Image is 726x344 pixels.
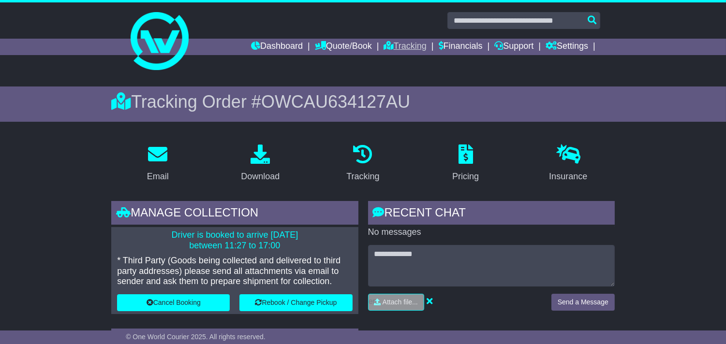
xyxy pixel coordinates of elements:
[368,227,615,238] p: No messages
[111,201,358,227] div: Manage collection
[126,333,266,341] span: © One World Courier 2025. All rights reserved.
[546,39,588,55] a: Settings
[239,294,352,311] button: Rebook / Change Pickup
[117,294,230,311] button: Cancel Booking
[241,170,280,183] div: Download
[117,256,352,287] p: * Third Party (Goods being collected and delivered to third party addresses) please send all atta...
[346,170,379,183] div: Tracking
[340,141,385,186] a: Tracking
[384,39,427,55] a: Tracking
[147,170,169,183] div: Email
[452,170,479,183] div: Pricing
[315,39,372,55] a: Quote/Book
[551,294,615,311] button: Send a Message
[543,141,593,186] a: Insurance
[439,39,483,55] a: Financials
[446,141,485,186] a: Pricing
[251,39,303,55] a: Dashboard
[117,230,352,251] p: Driver is booked to arrive [DATE] between 11:27 to 17:00
[549,170,587,183] div: Insurance
[368,201,615,227] div: RECENT CHAT
[494,39,533,55] a: Support
[141,141,175,186] a: Email
[111,91,615,112] div: Tracking Order #
[235,141,286,186] a: Download
[261,92,410,112] span: OWCAU634127AU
